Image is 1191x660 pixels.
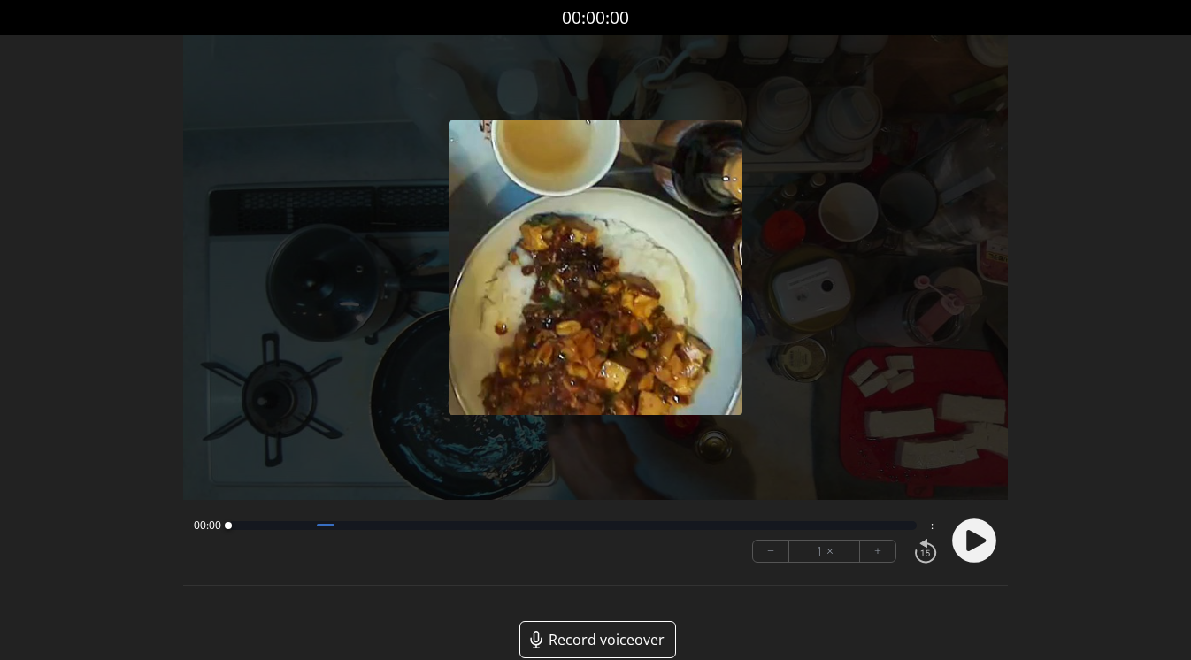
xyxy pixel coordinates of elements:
img: Poster Image [449,120,743,415]
span: Record voiceover [549,629,665,650]
a: 00:00:00 [562,5,629,31]
span: 00:00 [194,518,221,533]
div: 1 × [789,541,860,562]
span: --:-- [924,518,941,533]
button: − [753,541,789,562]
a: Record voiceover [519,621,676,658]
button: + [860,541,895,562]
